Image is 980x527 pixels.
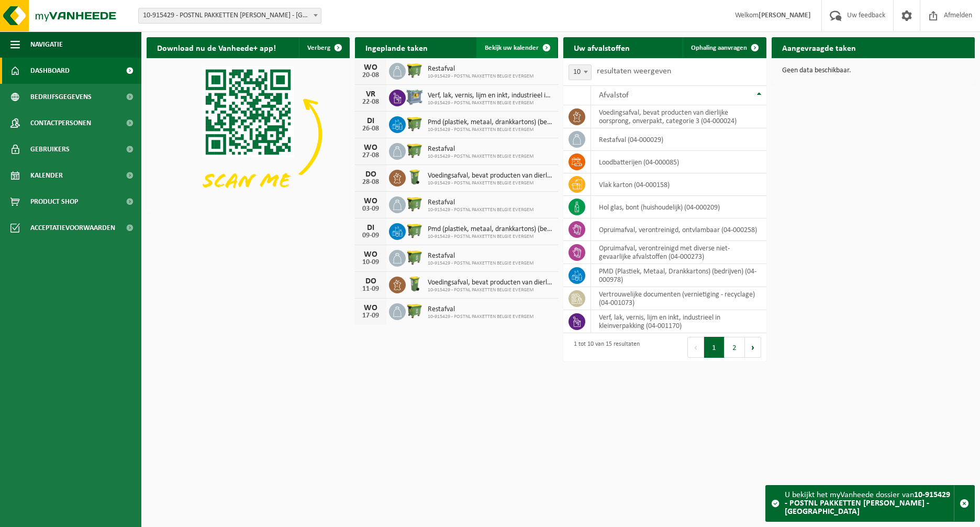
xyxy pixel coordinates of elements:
[485,45,539,51] span: Bekijk uw kalender
[30,162,63,189] span: Kalender
[139,8,321,23] span: 10-915429 - POSTNL PAKKETTEN BELGIE EVERGEM - EVERGEM
[30,189,78,215] span: Product Shop
[785,486,954,521] div: U bekijkt het myVanheede dossier van
[691,45,747,51] span: Ophaling aanvragen
[569,336,640,359] div: 1 tot 10 van 15 resultaten
[428,199,534,207] span: Restafval
[406,248,424,266] img: WB-1100-HPE-GN-50
[428,314,534,320] span: 10-915429 - POSTNL PAKKETTEN BELGIE EVERGEM
[406,222,424,239] img: WB-1100-HPE-GN-50
[360,312,381,320] div: 17-09
[360,232,381,239] div: 09-09
[299,37,349,58] button: Verberg
[785,491,950,516] strong: 10-915429 - POSTNL PAKKETTEN [PERSON_NAME] - [GEOGRAPHIC_DATA]
[591,264,766,287] td: PMD (Plastiek, Metaal, Drankkartons) (bedrijven) (04-000978)
[406,195,424,213] img: WB-1100-HPE-GN-50
[597,67,671,75] label: resultaten weergeven
[569,65,591,80] span: 10
[428,225,553,234] span: Pmd (plastiek, metaal, drankkartons) (bedrijven)
[772,37,866,58] h2: Aangevraagde taken
[360,259,381,266] div: 10-09
[360,117,381,125] div: DI
[591,196,766,218] td: hol glas, bont (huishoudelijk) (04-000209)
[360,63,381,72] div: WO
[599,91,629,100] span: Afvalstof
[428,287,553,293] span: 10-915429 - POSTNL PAKKETTEN BELGIE EVERGEM
[307,45,330,51] span: Verberg
[428,118,553,127] span: Pmd (plastiek, metaal, drankkartons) (bedrijven)
[360,179,381,186] div: 28-08
[745,337,761,358] button: Next
[360,90,381,98] div: VR
[360,197,381,205] div: WO
[428,305,534,314] span: Restafval
[591,105,766,128] td: voedingsafval, bevat producten van dierlijke oorsprong, onverpakt, categorie 3 (04-000024)
[704,337,725,358] button: 1
[759,12,811,19] strong: [PERSON_NAME]
[360,250,381,259] div: WO
[725,337,745,358] button: 2
[360,224,381,232] div: DI
[360,125,381,133] div: 26-08
[591,128,766,151] td: restafval (04-000029)
[406,88,424,106] img: PB-AP-0800-MET-02-01
[428,279,553,287] span: Voedingsafval, bevat producten van dierlijke oorsprong, onverpakt, categorie 3
[30,136,70,162] span: Gebruikers
[563,37,640,58] h2: Uw afvalstoffen
[360,286,381,293] div: 11-09
[406,115,424,133] img: WB-1100-HPE-GN-50
[360,205,381,213] div: 03-09
[428,153,534,160] span: 10-915429 - POSTNL PAKKETTEN BELGIE EVERGEM
[360,72,381,79] div: 20-08
[687,337,704,358] button: Previous
[428,145,534,153] span: Restafval
[591,173,766,196] td: vlak karton (04-000158)
[782,67,964,74] p: Geen data beschikbaar.
[360,304,381,312] div: WO
[428,180,553,186] span: 10-915429 - POSTNL PAKKETTEN BELGIE EVERGEM
[30,58,70,84] span: Dashboard
[428,92,553,100] span: Verf, lak, vernis, lijm en inkt, industrieel in kleinverpakking
[30,84,92,110] span: Bedrijfsgegevens
[428,73,534,80] span: 10-915429 - POSTNL PAKKETTEN BELGIE EVERGEM
[406,61,424,79] img: WB-1100-HPE-GN-50
[406,141,424,159] img: WB-1100-HPE-GN-50
[147,58,350,211] img: Download de VHEPlus App
[30,215,115,241] span: Acceptatievoorwaarden
[428,127,553,133] span: 10-915429 - POSTNL PAKKETTEN BELGIE EVERGEM
[428,252,534,260] span: Restafval
[360,152,381,159] div: 27-08
[30,31,63,58] span: Navigatie
[591,310,766,333] td: verf, lak, vernis, lijm en inkt, industrieel in kleinverpakking (04-001170)
[428,100,553,106] span: 10-915429 - POSTNL PAKKETTEN BELGIE EVERGEM
[591,287,766,310] td: vertrouwelijke documenten (vernietiging - recyclage) (04-001073)
[406,275,424,293] img: WB-0140-HPE-GN-50
[30,110,91,136] span: Contactpersonen
[360,144,381,152] div: WO
[428,65,534,73] span: Restafval
[138,8,321,24] span: 10-915429 - POSTNL PAKKETTEN BELGIE EVERGEM - EVERGEM
[591,151,766,173] td: loodbatterijen (04-000085)
[360,277,381,286] div: DO
[406,168,424,186] img: WB-0140-HPE-GN-50
[428,172,553,180] span: Voedingsafval, bevat producten van dierlijke oorsprong, onverpakt, categorie 3
[428,207,534,213] span: 10-915429 - POSTNL PAKKETTEN BELGIE EVERGEM
[591,241,766,264] td: opruimafval, verontreinigd met diverse niet-gevaarlijke afvalstoffen (04-000273)
[360,170,381,179] div: DO
[360,98,381,106] div: 22-08
[428,234,553,240] span: 10-915429 - POSTNL PAKKETTEN BELGIE EVERGEM
[147,37,286,58] h2: Download nu de Vanheede+ app!
[591,218,766,241] td: opruimafval, verontreinigd, ontvlambaar (04-000258)
[355,37,438,58] h2: Ingeplande taken
[683,37,765,58] a: Ophaling aanvragen
[406,302,424,320] img: WB-1100-HPE-GN-50
[476,37,557,58] a: Bekijk uw kalender
[428,260,534,267] span: 10-915429 - POSTNL PAKKETTEN BELGIE EVERGEM
[569,64,592,80] span: 10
